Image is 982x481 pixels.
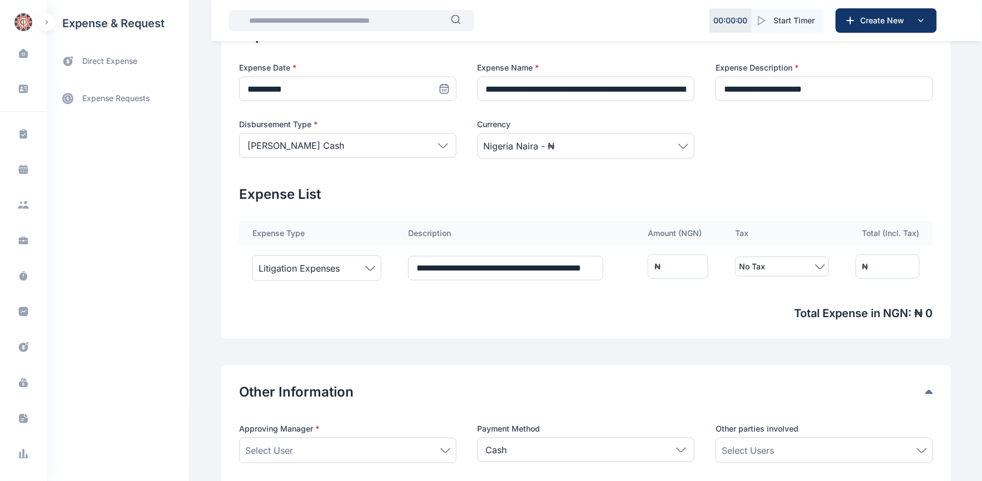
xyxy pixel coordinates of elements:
[478,62,695,73] label: Expense Name
[739,260,765,273] span: No Tax
[634,221,722,245] th: Amount ( NGN )
[239,423,319,434] span: Approving Manager
[842,221,933,245] th: Total (Incl. Tax)
[239,383,925,401] button: Other Information
[239,119,457,130] label: Disbursement Type
[47,47,189,76] a: direct expense
[239,383,933,401] div: Other Information
[395,221,634,245] th: Description
[856,15,914,26] span: Create New
[239,62,457,73] label: Expense Date
[654,261,661,272] div: ₦
[239,305,933,321] span: Total Expense in NGN : ₦ 0
[862,261,869,272] div: ₦
[836,8,937,33] button: Create New
[47,76,189,112] div: expense requests
[713,15,748,26] p: 00 : 00 : 00
[478,119,511,130] span: Currency
[486,443,507,457] p: Cash
[239,221,395,245] th: Expense Type
[722,444,774,457] span: Select Users
[247,139,344,152] p: [PERSON_NAME] Cash
[752,8,824,33] button: Start Timer
[716,62,933,73] label: Expense Description
[484,139,555,153] span: Nigeria Naira - ₦
[478,423,695,434] label: Payment Method
[722,221,842,245] th: Tax
[716,423,799,434] span: Other parties involved
[259,262,340,275] span: Litigation Expenses
[47,85,189,112] a: expense requests
[82,56,137,67] span: direct expense
[245,444,293,457] span: Select User
[239,186,933,203] h2: Expense List
[774,15,815,26] span: Start Timer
